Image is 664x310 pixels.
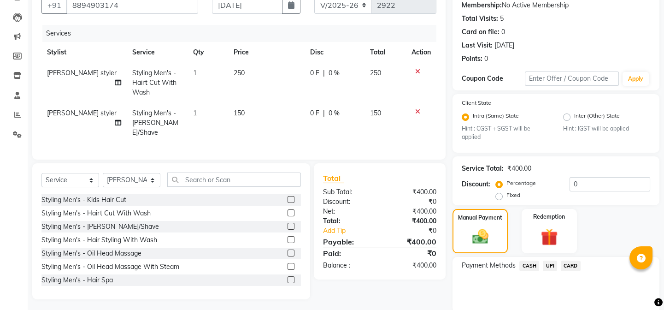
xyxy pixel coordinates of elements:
[41,275,113,285] div: Styling Men's - Hair Spa
[41,209,151,218] div: Styling Men's - Hairt Cut With Wash
[380,187,443,197] div: ₹400.00
[329,108,340,118] span: 0 %
[462,54,482,64] div: Points:
[310,68,319,78] span: 0 F
[500,14,504,24] div: 5
[533,213,565,221] label: Redemption
[462,0,650,10] div: No Active Membership
[462,164,504,173] div: Service Total:
[507,164,531,173] div: ₹400.00
[323,173,344,183] span: Total
[380,236,443,247] div: ₹400.00
[380,216,443,226] div: ₹400.00
[501,27,505,37] div: 0
[462,14,498,24] div: Total Visits:
[380,207,443,216] div: ₹400.00
[127,42,188,63] th: Service
[462,125,549,142] small: Hint : CGST + SGST will be applied
[462,74,524,83] div: Coupon Code
[462,179,490,189] div: Discount:
[132,69,176,96] span: Styling Men's - Hairt Cut With Wash
[167,173,301,187] input: Search or Scan
[193,109,197,117] span: 1
[41,249,141,258] div: Styling Men's - Oil Head Massage
[310,108,319,118] span: 0 F
[188,42,228,63] th: Qty
[563,125,650,133] small: Hint : IGST will be applied
[316,207,380,216] div: Net:
[234,69,245,77] span: 250
[462,99,491,107] label: Client State
[370,69,381,77] span: 250
[543,261,557,271] span: UPI
[41,222,159,232] div: Styling Men's - [PERSON_NAME]/Shave
[561,261,581,271] span: CARD
[316,216,380,226] div: Total:
[323,108,325,118] span: |
[47,69,117,77] span: [PERSON_NAME] styler
[305,42,364,63] th: Disc
[364,42,406,63] th: Total
[323,68,325,78] span: |
[380,197,443,207] div: ₹0
[462,261,516,270] span: Payment Methods
[329,68,340,78] span: 0 %
[458,214,502,222] label: Manual Payment
[193,69,197,77] span: 1
[316,197,380,207] div: Discount:
[525,72,619,86] input: Enter Offer / Coupon Code
[41,235,157,245] div: Styling Men's - Hair Styling With Wash
[484,54,488,64] div: 0
[316,261,380,270] div: Balance :
[390,226,443,236] div: ₹0
[316,187,380,197] div: Sub Total:
[316,226,390,236] a: Add Tip
[473,112,519,123] label: Intra (Same) State
[41,262,179,272] div: Styling Men's - Oil Head Massage With Steam
[462,0,502,10] div: Membership:
[467,227,494,246] img: _cash.svg
[380,261,443,270] div: ₹400.00
[228,42,305,63] th: Price
[519,261,539,271] span: CASH
[406,42,436,63] th: Action
[132,109,178,137] span: Styling Men's - [PERSON_NAME]/Shave
[494,41,514,50] div: [DATE]
[623,72,649,86] button: Apply
[506,179,536,187] label: Percentage
[380,248,443,259] div: ₹0
[462,41,493,50] div: Last Visit:
[47,109,117,117] span: [PERSON_NAME] styler
[574,112,620,123] label: Inter (Other) State
[41,195,126,205] div: Styling Men's - Kids Hair Cut
[316,236,380,247] div: Payable:
[535,227,563,248] img: _gift.svg
[42,25,443,42] div: Services
[506,191,520,199] label: Fixed
[41,42,127,63] th: Stylist
[316,248,380,259] div: Paid:
[462,27,499,37] div: Card on file:
[370,109,381,117] span: 150
[234,109,245,117] span: 150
